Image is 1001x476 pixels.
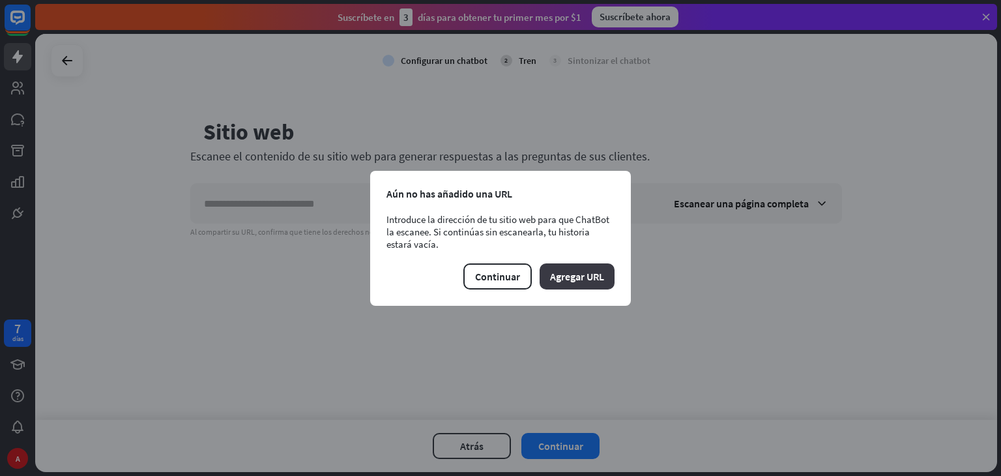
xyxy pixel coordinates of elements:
button: Agregar URL [540,263,615,290]
font: Continuar [475,270,520,283]
font: Introduce la dirección de tu sitio web para que ChatBot la escanee. Si continúas sin escanearla, ... [386,213,609,250]
button: Continuar [463,263,532,290]
font: Agregar URL [550,270,604,283]
font: Aún no has añadido una URL [386,187,512,200]
button: Abrir el widget de chat LiveChat [10,5,50,44]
